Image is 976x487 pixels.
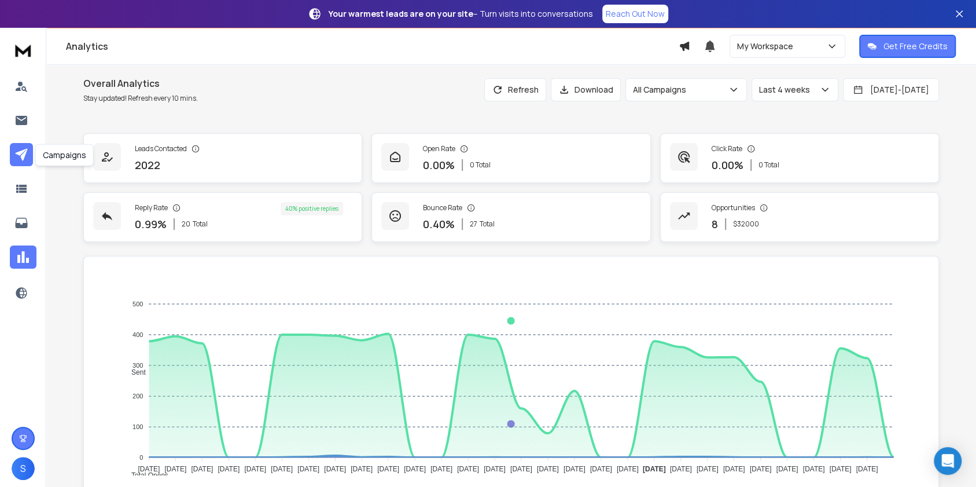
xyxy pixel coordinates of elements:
p: Refresh [508,84,539,96]
p: – Turn visits into conversations [329,8,593,20]
a: Reply Rate0.99%20Total40% positive replies [83,192,362,242]
div: Campaigns [35,144,94,166]
tspan: [DATE] [165,465,187,473]
p: 0.40 % [423,216,455,232]
tspan: [DATE] [245,465,267,473]
tspan: [DATE] [457,465,479,473]
tspan: [DATE] [856,465,878,473]
p: 0.00 % [423,157,455,173]
button: S [12,457,35,480]
h1: Overall Analytics [83,76,198,90]
tspan: [DATE] [191,465,213,473]
tspan: [DATE] [697,465,719,473]
p: Reply Rate [135,203,168,213]
p: 0 Total [470,160,491,170]
tspan: 100 [132,423,143,430]
p: 0 Total [758,160,779,170]
tspan: [DATE] [404,465,426,473]
tspan: 0 [140,454,143,461]
p: 0.00 % [712,157,743,173]
p: All Campaigns [633,84,691,96]
p: 2022 [135,157,160,173]
tspan: [DATE] [484,465,506,473]
strong: Your warmest leads are on your site [329,8,473,19]
span: 20 [182,219,190,229]
p: Bounce Rate [423,203,462,213]
tspan: [DATE] [723,465,745,473]
tspan: [DATE] [643,465,666,473]
tspan: [DATE] [803,465,825,473]
button: Get Free Credits [859,35,956,58]
tspan: [DATE] [563,465,585,473]
p: 8 [712,216,718,232]
tspan: 300 [132,362,143,369]
a: Opportunities8$32000 [660,192,939,242]
tspan: [DATE] [218,465,240,473]
span: 27 [470,219,477,229]
tspan: [DATE] [138,465,160,473]
tspan: [DATE] [617,465,639,473]
p: Opportunities [712,203,755,213]
tspan: 500 [132,301,143,307]
tspan: [DATE] [670,465,692,473]
tspan: [DATE] [830,465,852,473]
p: Open Rate [423,144,455,153]
button: Download [551,78,621,101]
img: logo [12,39,35,61]
tspan: [DATE] [510,465,532,473]
tspan: [DATE] [430,465,452,473]
p: $ 32000 [733,219,759,229]
a: Bounce Rate0.40%27Total [371,192,650,242]
span: Sent [123,368,146,376]
button: [DATE]-[DATE] [843,78,939,101]
p: Leads Contacted [135,144,187,153]
tspan: [DATE] [750,465,772,473]
tspan: [DATE] [776,465,798,473]
span: Total [480,219,495,229]
p: Last 4 weeks [759,84,815,96]
button: Refresh [484,78,546,101]
a: Open Rate0.00%0 Total [371,133,650,183]
tspan: [DATE] [377,465,399,473]
p: Download [574,84,613,96]
p: My Workspace [737,41,798,52]
p: 0.99 % [135,216,167,232]
p: Stay updated! Refresh every 10 mins. [83,94,198,103]
a: Reach Out Now [602,5,668,23]
tspan: 400 [132,331,143,338]
div: 40 % positive replies [281,202,343,215]
div: Open Intercom Messenger [934,447,962,475]
tspan: 200 [132,393,143,400]
tspan: [DATE] [271,465,293,473]
p: Get Free Credits [883,41,948,52]
a: Click Rate0.00%0 Total [660,133,939,183]
h1: Analytics [66,39,679,53]
tspan: [DATE] [351,465,373,473]
tspan: [DATE] [590,465,612,473]
tspan: [DATE] [325,465,347,473]
p: Click Rate [712,144,742,153]
p: Reach Out Now [606,8,665,20]
span: Total Opens [123,471,168,479]
tspan: [DATE] [537,465,559,473]
tspan: [DATE] [298,465,320,473]
span: Total [193,219,208,229]
a: Leads Contacted2022 [83,133,362,183]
